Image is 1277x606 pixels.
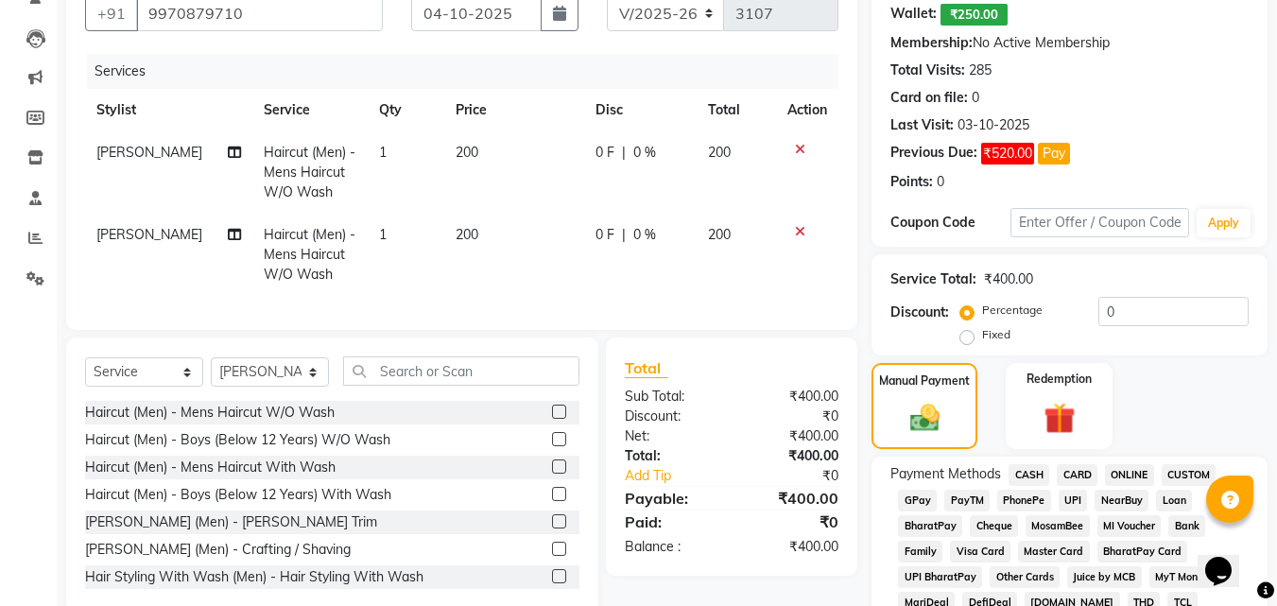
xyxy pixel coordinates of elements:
span: 200 [456,226,478,243]
span: Bank [1168,515,1205,537]
span: CARD [1057,464,1097,486]
span: Haircut (Men) - Mens Haircut W/O Wash [264,226,355,283]
div: Discount: [611,407,732,426]
div: Discount: [890,303,949,322]
button: Pay [1038,143,1070,164]
span: Haircut (Men) - Mens Haircut W/O Wash [264,144,355,200]
div: 0 [937,172,944,192]
span: 200 [708,144,731,161]
span: Cheque [970,515,1018,537]
span: 0 F [595,225,614,245]
span: 1 [379,144,387,161]
div: ₹400.00 [732,387,853,407]
div: Balance : [611,537,732,557]
th: Service [252,89,368,131]
span: | [622,225,626,245]
span: Total [625,358,668,378]
div: ₹400.00 [984,269,1033,289]
span: MosamBee [1026,515,1090,537]
span: CUSTOM [1162,464,1217,486]
span: 200 [708,226,731,243]
span: [PERSON_NAME] [96,144,202,161]
div: Net: [611,426,732,446]
div: Haircut (Men) - Mens Haircut With Wash [85,458,336,477]
span: UPI BharatPay [898,566,982,588]
div: Membership: [890,33,973,53]
span: Loan [1156,490,1192,511]
th: Price [444,89,584,131]
span: [PERSON_NAME] [96,226,202,243]
div: ₹400.00 [732,426,853,446]
div: No Active Membership [890,33,1249,53]
iframe: chat widget [1198,530,1258,587]
span: | [622,143,626,163]
div: Service Total: [890,269,976,289]
div: Card on file: [890,88,968,108]
div: 285 [969,61,992,80]
div: Last Visit: [890,115,954,135]
div: Total: [611,446,732,466]
span: ₹250.00 [940,4,1008,26]
span: ₹520.00 [981,143,1034,164]
div: Services [87,54,853,89]
div: Haircut (Men) - Mens Haircut W/O Wash [85,403,335,423]
span: Juice by MCB [1067,566,1142,588]
span: GPay [898,490,937,511]
span: CASH [1009,464,1049,486]
img: _gift.svg [1034,399,1085,438]
div: 0 [972,88,979,108]
button: Apply [1197,209,1251,237]
span: MyT Money [1149,566,1216,588]
span: 1 [379,226,387,243]
div: Sub Total: [611,387,732,407]
input: Search or Scan [343,356,579,386]
div: Wallet: [890,4,937,26]
span: Master Card [1018,541,1090,563]
div: ₹0 [732,407,853,426]
span: 200 [456,144,478,161]
label: Fixed [982,326,1010,343]
input: Enter Offer / Coupon Code [1010,208,1189,237]
div: Haircut (Men) - Boys (Below 12 Years) W/O Wash [85,430,390,450]
div: Coupon Code [890,213,1010,233]
th: Qty [368,89,444,131]
span: PhonePe [997,490,1051,511]
span: MI Voucher [1097,515,1162,537]
a: Add Tip [611,466,751,486]
th: Disc [584,89,697,131]
div: [PERSON_NAME] (Men) - Crafting / Shaving [85,540,351,560]
span: 0 F [595,143,614,163]
div: ₹400.00 [732,446,853,466]
span: 0 % [633,143,656,163]
div: Points: [890,172,933,192]
div: 03-10-2025 [958,115,1029,135]
span: BharatPay [898,515,962,537]
div: Previous Due: [890,143,977,164]
span: PayTM [944,490,990,511]
span: Other Cards [990,566,1060,588]
span: 0 % [633,225,656,245]
span: NearBuy [1095,490,1148,511]
div: Hair Styling With Wash (Men) - Hair Styling With Wash [85,567,423,587]
label: Manual Payment [879,372,970,390]
div: Paid: [611,511,732,533]
th: Action [776,89,838,131]
div: Payable: [611,487,732,510]
div: ₹400.00 [732,537,853,557]
label: Redemption [1027,371,1092,388]
span: Visa Card [950,541,1010,563]
th: Total [697,89,777,131]
span: BharatPay Card [1097,541,1188,563]
div: ₹400.00 [732,487,853,510]
div: [PERSON_NAME] (Men) - [PERSON_NAME] Trim [85,512,377,532]
img: _cash.svg [901,401,949,435]
th: Stylist [85,89,252,131]
label: Percentage [982,302,1043,319]
div: Total Visits: [890,61,965,80]
div: ₹0 [732,511,853,533]
span: ONLINE [1105,464,1154,486]
span: Family [898,541,942,563]
span: UPI [1059,490,1088,511]
div: ₹0 [752,466,854,486]
div: Haircut (Men) - Boys (Below 12 Years) With Wash [85,485,391,505]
